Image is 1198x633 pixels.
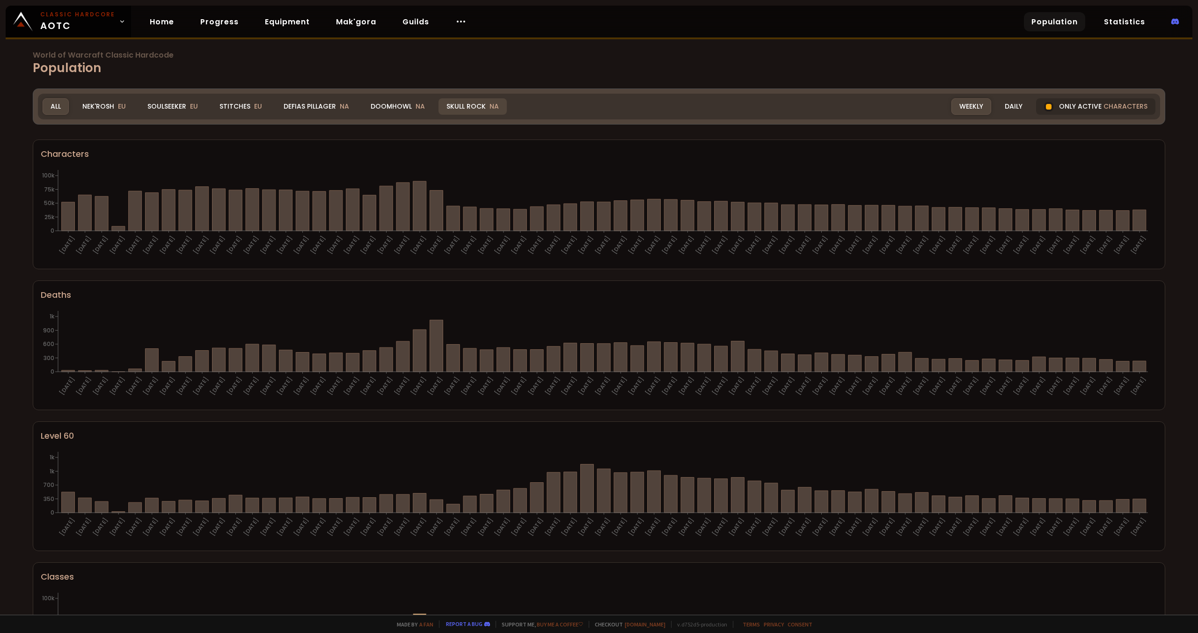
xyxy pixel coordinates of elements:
text: [DATE] [1096,375,1114,397]
text: [DATE] [175,235,193,256]
small: Classic Hardcore [40,10,115,19]
text: [DATE] [1096,235,1114,256]
text: [DATE] [878,235,896,256]
text: [DATE] [744,516,762,537]
a: Mak'gora [329,12,384,31]
text: [DATE] [225,516,243,537]
text: [DATE] [912,375,930,397]
span: Checkout [589,621,665,628]
text: [DATE] [476,375,495,397]
text: [DATE] [209,516,227,537]
text: [DATE] [677,235,695,256]
text: [DATE] [158,375,176,397]
a: Progress [193,12,246,31]
text: [DATE] [610,235,628,256]
h1: Population [33,52,1165,77]
text: [DATE] [1029,235,1047,256]
text: [DATE] [610,375,628,397]
text: [DATE] [108,235,126,256]
span: NA [416,102,425,111]
a: Report a bug [446,620,482,627]
text: [DATE] [811,516,829,537]
text: [DATE] [1045,235,1064,256]
text: [DATE] [694,235,712,256]
tspan: 900 [43,326,54,334]
text: [DATE] [1129,375,1147,397]
text: [DATE] [142,375,160,397]
span: Support me, [496,621,583,628]
text: [DATE] [158,516,176,537]
text: [DATE] [1062,235,1081,256]
text: [DATE] [225,235,243,256]
text: [DATE] [845,375,863,397]
text: [DATE] [627,235,645,256]
text: [DATE] [979,375,997,397]
tspan: 1k [50,453,55,461]
text: [DATE] [577,516,595,537]
text: [DATE] [443,235,461,256]
text: [DATE] [1112,516,1131,537]
text: [DATE] [1129,235,1147,256]
tspan: 350 [44,495,54,503]
text: [DATE] [1012,516,1030,537]
div: Soulseeker [139,98,206,115]
text: [DATE] [828,516,846,537]
tspan: 300 [44,354,54,362]
text: [DATE] [811,375,829,397]
tspan: 1k [50,312,55,320]
div: Daily [997,98,1030,115]
text: [DATE] [627,375,645,397]
text: [DATE] [543,375,562,397]
text: [DATE] [1029,516,1047,537]
text: [DATE] [895,235,913,256]
text: [DATE] [945,375,963,397]
text: [DATE] [979,516,997,537]
span: NA [340,102,349,111]
text: [DATE] [91,516,110,537]
text: [DATE] [426,235,445,256]
text: [DATE] [359,516,378,537]
text: [DATE] [945,516,963,537]
text: [DATE] [1112,235,1131,256]
text: [DATE] [510,235,528,256]
text: [DATE] [393,516,411,537]
text: [DATE] [376,516,394,537]
text: [DATE] [209,375,227,397]
text: [DATE] [510,516,528,537]
text: [DATE] [125,516,143,537]
a: Population [1024,12,1085,31]
text: [DATE] [343,375,361,397]
text: [DATE] [192,235,210,256]
text: [DATE] [443,516,461,537]
text: [DATE] [58,235,76,256]
div: Classes [41,570,1157,583]
a: Home [142,12,182,31]
text: [DATE] [644,375,662,397]
text: [DATE] [711,375,729,397]
tspan: 600 [43,340,54,348]
text: [DATE] [593,235,612,256]
text: [DATE] [292,516,310,537]
span: EU [190,102,198,111]
text: [DATE] [376,375,394,397]
text: [DATE] [610,516,628,537]
text: [DATE] [795,235,813,256]
text: [DATE] [91,235,110,256]
text: [DATE] [912,516,930,537]
a: Buy me a coffee [537,621,583,628]
text: [DATE] [995,516,1014,537]
text: [DATE] [393,235,411,256]
text: [DATE] [660,235,679,256]
text: [DATE] [1029,375,1047,397]
text: [DATE] [376,235,394,256]
span: World of Warcraft Classic Hardcode [33,52,1165,59]
text: [DATE] [644,235,662,256]
text: [DATE] [828,235,846,256]
text: [DATE] [58,516,76,537]
text: [DATE] [995,235,1014,256]
text: [DATE] [460,235,478,256]
text: [DATE] [326,375,344,397]
text: [DATE] [309,235,327,256]
a: Terms [743,621,760,628]
text: [DATE] [58,375,76,397]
